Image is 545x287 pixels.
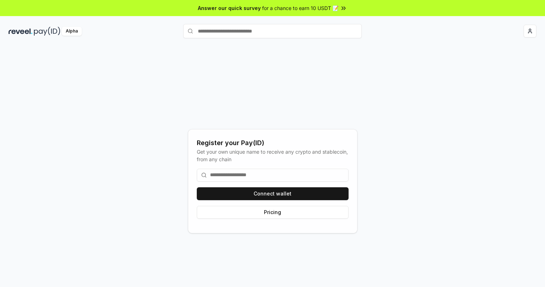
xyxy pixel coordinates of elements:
div: Alpha [62,27,82,36]
img: pay_id [34,27,60,36]
img: reveel_dark [9,27,32,36]
span: Answer our quick survey [198,4,261,12]
div: Register your Pay(ID) [197,138,349,148]
span: for a chance to earn 10 USDT 📝 [262,4,339,12]
div: Get your own unique name to receive any crypto and stablecoin, from any chain [197,148,349,163]
button: Connect wallet [197,187,349,200]
button: Pricing [197,206,349,219]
